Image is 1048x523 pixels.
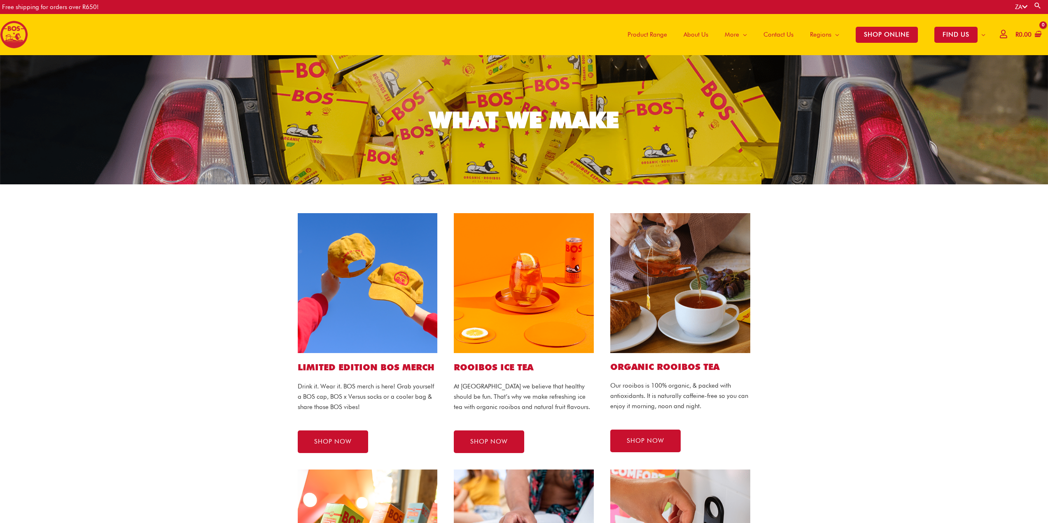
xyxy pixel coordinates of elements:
[610,381,750,411] p: Our rooibos is 100% organic, & packed with antioxidants. It is naturally caffeine-free so you can...
[628,22,667,47] span: Product Range
[619,14,675,55] a: Product Range
[298,381,438,412] p: Drink it. Wear it. BOS merch is here! Grab yourself a BOS cap, BOS x Versus socks or a cooler bag...
[470,439,508,445] span: SHOP NOW
[613,14,994,55] nav: Site Navigation
[847,14,926,55] a: SHOP ONLINE
[1015,3,1027,11] a: ZA
[454,381,594,412] p: At [GEOGRAPHIC_DATA] we believe that healthy should be fun. That’s why we make refreshing ice tea...
[755,14,802,55] a: Contact Us
[1034,2,1042,9] a: Search button
[1015,31,1019,38] span: R
[429,109,619,131] div: WHAT WE MAKE
[810,22,831,47] span: Regions
[314,439,352,445] span: SHOP NOW
[298,430,368,453] a: SHOP NOW
[675,14,717,55] a: About Us
[610,430,681,452] a: SHOP NOW
[725,22,739,47] span: More
[684,22,708,47] span: About Us
[1014,26,1042,44] a: View Shopping Cart, empty
[856,27,918,43] span: SHOP ONLINE
[610,361,750,372] h2: Organic ROOIBOS TEA
[1015,31,1032,38] bdi: 0.00
[454,361,594,373] h1: ROOIBOS ICE TEA
[802,14,847,55] a: Regions
[763,22,794,47] span: Contact Us
[454,430,524,453] a: SHOP NOW
[934,27,978,43] span: FIND US
[717,14,755,55] a: More
[298,361,438,373] h1: LIMITED EDITION BOS MERCH
[298,213,438,353] img: bos cap
[610,213,750,353] img: bos tea bags website1
[627,438,664,444] span: SHOP NOW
